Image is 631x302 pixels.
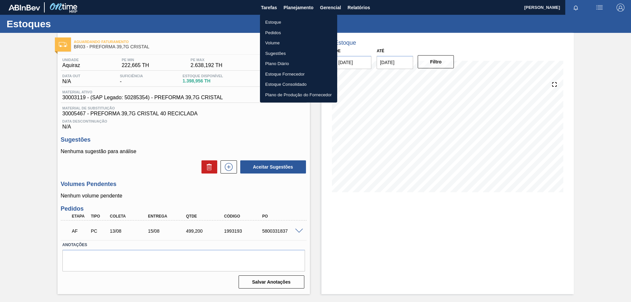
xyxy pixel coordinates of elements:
a: Plano de Produção do Fornecedor [260,90,337,100]
a: Volume [260,38,337,48]
a: Plano Diário [260,58,337,69]
a: Estoque [260,17,337,28]
a: Pedidos [260,28,337,38]
a: Sugestões [260,48,337,59]
a: Estoque Fornecedor [260,69,337,80]
a: Estoque Consolidado [260,79,337,90]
